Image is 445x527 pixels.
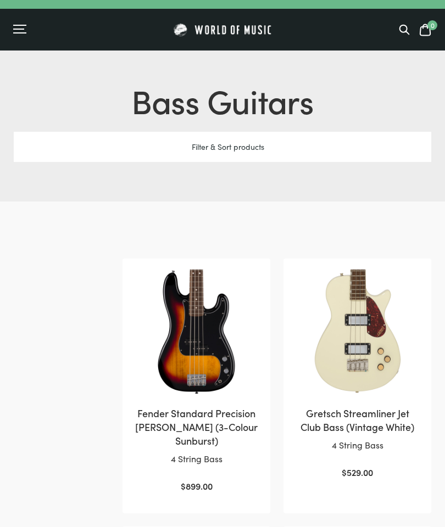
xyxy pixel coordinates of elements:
h2: Fender Standard Precision [PERSON_NAME] (3-Colour Sunburst) [133,406,259,448]
div: Filter & Sort products [14,132,431,162]
img: Fender Standard Precision Bass 3-Colour Sunburst Close view [133,270,259,395]
img: World of Music [172,22,274,37]
bdi: 899.00 [181,480,213,492]
h1: Bass Guitars [14,77,431,123]
span: 0 [427,20,437,30]
a: Fender Standard Precision [PERSON_NAME] (3-Colour Sunburst)4 String Bass $899.00 [133,270,259,494]
img: Gretsch Streamliner Jet Club Bass Vintage White body view [294,270,420,395]
a: Gretsch Streamliner Jet Club Bass (Vintage White)4 String Bass $529.00 [294,270,420,480]
p: 4 String Bass [133,452,259,466]
div: Menu [13,24,118,35]
span: $ [181,480,186,492]
iframe: Chat with our support team [286,406,445,527]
